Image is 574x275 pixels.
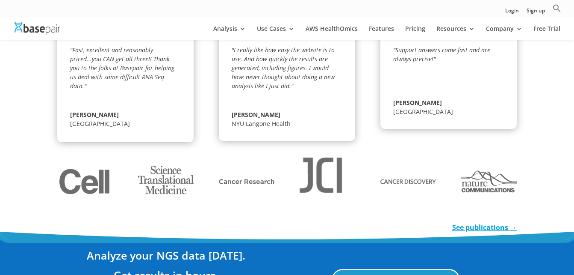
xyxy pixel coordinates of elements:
[527,8,545,17] a: Sign up
[70,46,174,90] em: "Fast, excellent and reasonably priced...you CAN get all three!! Thank you to the folks at Basepa...
[232,110,342,119] span: [PERSON_NAME]
[393,108,453,116] span: [GEOGRAPHIC_DATA]
[57,248,274,267] h3: Analyze your NGS data [DATE].
[15,22,60,35] img: Basepair
[553,4,561,12] svg: Search
[452,223,517,232] a: See publications →
[232,120,291,128] span: NYU Langone Health
[70,110,181,119] span: [PERSON_NAME]
[393,46,490,63] em: "Support answers come fast and are always precise!"
[306,26,358,40] a: AWS HealthOmics
[486,26,522,40] a: Company
[369,26,394,40] a: Features
[533,26,560,40] a: Free Trial
[405,26,425,40] a: Pricing
[393,98,504,107] span: [PERSON_NAME]
[232,46,335,90] em: "I really like how easy the website is to use. And how quickly the results are generated, includi...
[436,26,475,40] a: Resources
[553,4,561,17] a: Search Icon Link
[213,26,246,40] a: Analysis
[257,26,294,40] a: Use Cases
[70,120,130,128] span: [GEOGRAPHIC_DATA]
[531,232,564,265] iframe: Drift Widget Chat Controller
[505,8,519,17] a: Login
